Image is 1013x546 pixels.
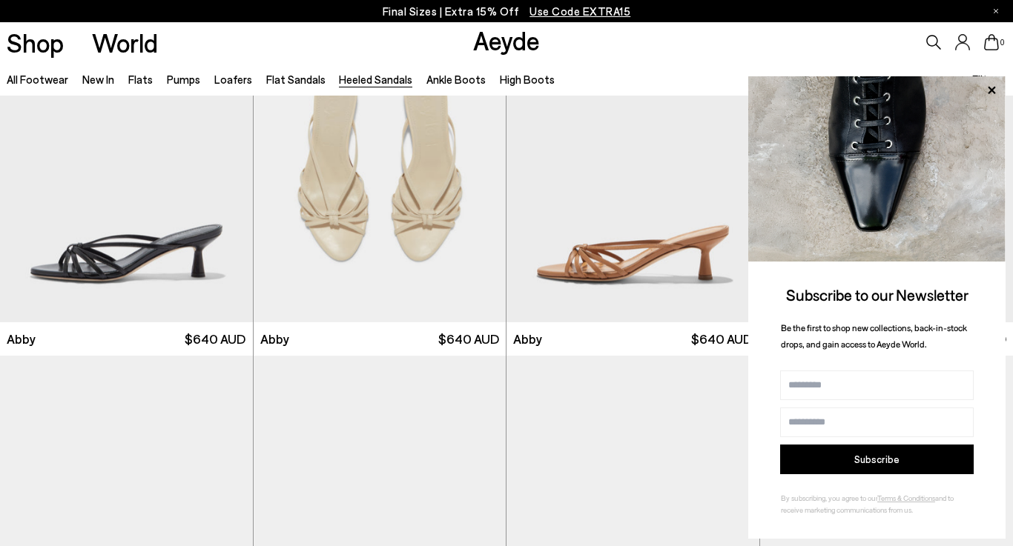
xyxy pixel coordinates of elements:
[7,330,36,348] span: Abby
[513,330,542,348] span: Abby
[254,4,506,322] img: Abby Leather Mules
[7,30,64,56] a: Shop
[781,322,967,350] span: Be the first to shop new collections, back-in-stock drops, and gain access to Aeyde World.
[426,73,486,86] a: Ankle Boots
[260,330,289,348] span: Abby
[82,73,114,86] a: New In
[438,330,499,348] span: $640 AUD
[185,330,245,348] span: $640 AUD
[506,4,759,322] a: Next slide Previous slide
[999,39,1006,47] span: 0
[780,445,974,474] button: Subscribe
[128,73,153,86] a: Flats
[529,4,630,18] span: Navigate to /collections/ss25-final-sizes
[972,73,1003,86] span: Filters
[383,2,631,21] p: Final Sizes | Extra 15% Off
[506,4,759,322] img: Abby Leather Mules
[254,4,506,322] div: 5 / 6
[266,73,326,86] a: Flat Sandals
[473,24,540,56] a: Aeyde
[254,4,506,322] a: Next slide Previous slide
[506,322,759,356] a: Abby $640 AUD
[786,285,969,304] span: Subscribe to our Newsletter
[781,493,877,502] span: By subscribing, you agree to our
[167,73,200,86] a: Pumps
[877,493,935,502] a: Terms & Conditions
[691,330,752,348] span: $640 AUD
[339,73,412,86] a: Heeled Sandals
[984,34,999,50] a: 0
[500,73,555,86] a: High Boots
[254,322,506,356] a: Abby $640 AUD
[92,30,158,56] a: World
[214,73,252,86] a: Loafers
[506,4,759,322] div: 1 / 6
[748,76,1006,262] img: ca3f721fb6ff708a270709c41d776025.jpg
[7,73,68,86] a: All Footwear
